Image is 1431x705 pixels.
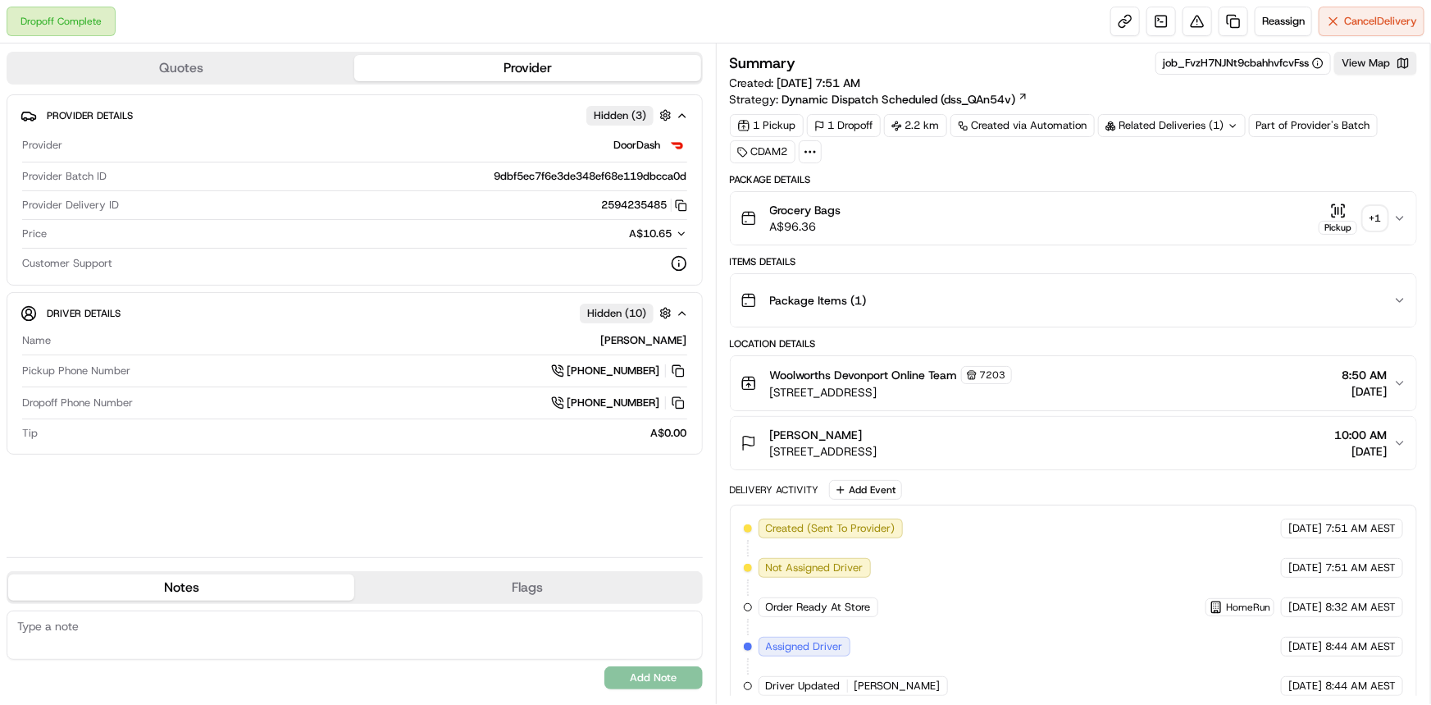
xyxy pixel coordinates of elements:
button: CancelDelivery [1319,7,1424,36]
span: Provider Batch ID [22,169,107,184]
div: Package Details [730,173,1418,186]
span: Not Assigned Driver [766,561,864,575]
span: [DATE] [1288,600,1322,615]
a: Dynamic Dispatch Scheduled (dss_QAn54v) [782,91,1028,108]
a: Created via Automation [950,114,1095,137]
button: [PERSON_NAME][STREET_ADDRESS]10:00 AM[DATE] [731,417,1417,469]
button: Pickup+1 [1319,203,1387,235]
button: job_FvzH7NJNt9cbahhvfcvFss [1163,56,1324,71]
span: Reassign [1262,14,1305,29]
span: 7:51 AM AEST [1325,561,1396,575]
span: [PERSON_NAME] [854,679,941,694]
span: [STREET_ADDRESS] [770,443,877,460]
span: Created: [730,75,861,91]
span: 8:44 AM AEST [1325,639,1396,654]
span: Dropoff Phone Number [22,396,133,410]
span: [DATE] [1342,383,1387,400]
span: DoorDash [614,138,661,153]
span: Provider Details [47,109,133,122]
span: [DATE] [1288,679,1322,694]
button: Add Event [829,480,902,500]
div: 1 Dropoff [807,114,881,137]
span: Hidden ( 3 ) [594,108,646,123]
button: Flags [354,575,700,601]
span: 9dbf5ec7f6e3de348ef68e119dbcca0d [494,169,687,184]
span: Provider Delivery ID [22,198,119,213]
span: 8:32 AM AEST [1325,600,1396,615]
button: Provider DetailsHidden (3) [21,102,689,129]
span: Pickup Phone Number [22,364,130,378]
span: 8:50 AM [1342,367,1387,383]
button: View Map [1334,52,1417,75]
button: Hidden (10) [580,303,676,323]
span: Provider [22,138,62,153]
span: A$96.36 [770,218,841,235]
div: 1 Pickup [730,114,804,137]
div: A$0.00 [44,426,687,441]
button: Driver DetailsHidden (10) [21,300,689,327]
span: [DATE] [1288,521,1322,536]
div: [PERSON_NAME] [57,333,687,348]
span: Driver Details [47,307,121,320]
span: Name [22,333,51,348]
span: [PHONE_NUMBER] [567,396,660,410]
button: Hidden (3) [586,105,676,126]
div: Items Details [730,255,1418,268]
h3: Summary [730,56,796,71]
button: Reassign [1255,7,1312,36]
div: Strategy: [730,91,1028,108]
div: + 1 [1364,207,1387,230]
button: Quotes [8,55,354,81]
span: HomeRun [1226,601,1270,614]
div: Location Details [730,337,1418,350]
span: Price [22,227,47,241]
span: Woolworths Devonport Online Team [770,367,958,383]
div: Related Deliveries (1) [1098,114,1246,137]
span: A$10.65 [630,227,672,240]
span: Created (Sent To Provider) [766,521,896,536]
span: 7203 [980,369,1006,382]
span: Cancel Delivery [1344,14,1417,29]
a: [PHONE_NUMBER] [551,362,687,380]
span: [PERSON_NAME] [770,427,863,443]
button: 2594235485 [602,198,687,213]
span: Tip [22,426,38,441]
span: Order Ready At Store [766,600,871,615]
div: Delivery Activity [730,483,819,497]
button: Provider [354,55,700,81]
button: A$10.65 [543,227,687,241]
button: Notes [8,575,354,601]
span: 10:00 AM [1334,427,1387,443]
span: Dynamic Dispatch Scheduled (dss_QAn54v) [782,91,1016,108]
a: [PHONE_NUMBER] [551,394,687,412]
div: CDAM2 [730,140,795,163]
span: Hidden ( 10 ) [587,306,646,321]
button: Package Items (1) [731,274,1417,327]
span: 7:51 AM AEST [1325,521,1396,536]
span: [DATE] [1288,561,1322,575]
div: 2.2 km [884,114,947,137]
span: [DATE] 7:51 AM [777,76,861,90]
span: Assigned Driver [766,639,843,654]
span: Driver Updated [766,679,841,694]
span: 8:44 AM AEST [1325,679,1396,694]
button: Pickup [1319,203,1357,235]
span: Grocery Bags [770,202,841,218]
div: Pickup [1319,221,1357,235]
span: Package Items ( 1 ) [770,292,867,309]
span: [DATE] [1288,639,1322,654]
button: Grocery BagsA$96.36Pickup+1 [731,192,1417,245]
img: doordash_logo_v2.png [668,135,687,155]
span: [DATE] [1334,443,1387,460]
span: [STREET_ADDRESS] [770,384,1012,401]
span: [PHONE_NUMBER] [567,364,660,378]
button: Woolworths Devonport Online Team7203[STREET_ADDRESS]8:50 AM[DATE] [731,356,1417,410]
span: Customer Support [22,256,112,271]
